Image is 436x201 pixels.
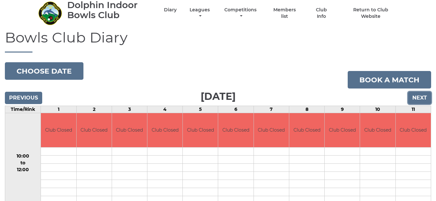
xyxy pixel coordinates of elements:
td: Club Closed [218,113,253,147]
td: Club Closed [396,113,431,147]
a: Diary [164,7,177,13]
td: 6 [218,106,254,113]
td: Club Closed [77,113,112,147]
td: Club Closed [289,113,324,147]
a: Book a match [348,71,431,89]
input: Previous [5,92,42,104]
td: Club Closed [147,113,182,147]
a: Club Info [311,7,332,19]
td: 2 [76,106,112,113]
td: 9 [325,106,360,113]
a: Leagues [188,7,211,19]
a: Competitions [223,7,258,19]
td: 8 [289,106,324,113]
td: 3 [112,106,147,113]
td: Club Closed [112,113,147,147]
img: Dolphin Indoor Bowls Club [38,1,62,25]
td: 11 [395,106,431,113]
input: Next [408,92,431,104]
td: Club Closed [360,113,395,147]
td: Time/Rink [5,106,41,113]
a: Members list [269,7,299,19]
td: Club Closed [325,113,360,147]
h1: Bowls Club Diary [5,30,431,53]
td: Club Closed [183,113,218,147]
td: 7 [254,106,289,113]
td: 1 [41,106,76,113]
td: 10 [360,106,395,113]
button: Choose date [5,62,83,80]
td: Club Closed [41,113,76,147]
a: Return to Club Website [343,7,398,19]
td: Club Closed [254,113,289,147]
td: 5 [183,106,218,113]
td: 4 [147,106,183,113]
